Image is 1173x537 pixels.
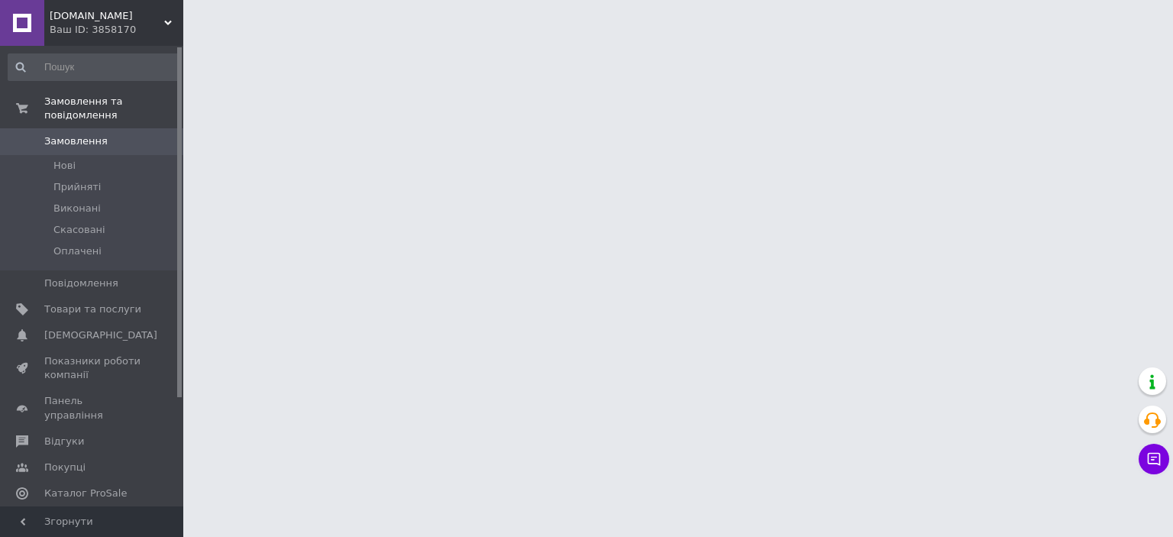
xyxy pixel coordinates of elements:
input: Пошук [8,53,180,81]
span: Товари та послуги [44,302,141,316]
span: Показники роботи компанії [44,354,141,382]
span: Повідомлення [44,277,118,290]
span: Скасовані [53,223,105,237]
span: Відгуки [44,435,84,448]
span: Виконані [53,202,101,215]
div: Ваш ID: 3858170 [50,23,183,37]
span: Замовлення [44,134,108,148]
span: Прийняті [53,180,101,194]
span: Панель управління [44,394,141,422]
button: Чат з покупцем [1139,444,1169,474]
span: Нові [53,159,76,173]
span: Оплачені [53,244,102,258]
span: Замовлення та повідомлення [44,95,183,122]
span: Покупці [44,461,86,474]
span: Bless-Market.prom.ua [50,9,164,23]
span: Каталог ProSale [44,487,127,500]
span: [DEMOGRAPHIC_DATA] [44,328,157,342]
